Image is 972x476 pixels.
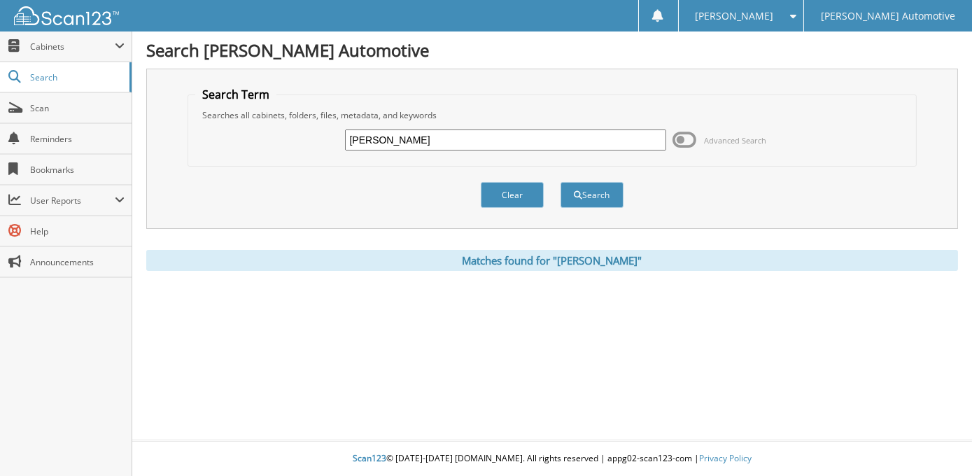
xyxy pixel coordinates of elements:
[30,225,125,237] span: Help
[30,164,125,176] span: Bookmarks
[705,135,767,146] span: Advanced Search
[30,71,122,83] span: Search
[902,409,972,476] iframe: Chat Widget
[195,87,276,102] legend: Search Term
[30,133,125,145] span: Reminders
[30,102,125,114] span: Scan
[195,109,909,121] div: Searches all cabinets, folders, files, metadata, and keywords
[699,452,752,464] a: Privacy Policy
[132,442,972,476] div: © [DATE]-[DATE] [DOMAIN_NAME]. All rights reserved | appg02-scan123-com |
[14,6,119,25] img: scan123-logo-white.svg
[30,195,115,206] span: User Reports
[146,250,958,271] div: Matches found for "[PERSON_NAME]"
[146,38,958,62] h1: Search [PERSON_NAME] Automotive
[30,41,115,52] span: Cabinets
[695,12,773,20] span: [PERSON_NAME]
[481,182,544,208] button: Clear
[353,452,386,464] span: Scan123
[561,182,624,208] button: Search
[30,256,125,268] span: Announcements
[821,12,955,20] span: [PERSON_NAME] Automotive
